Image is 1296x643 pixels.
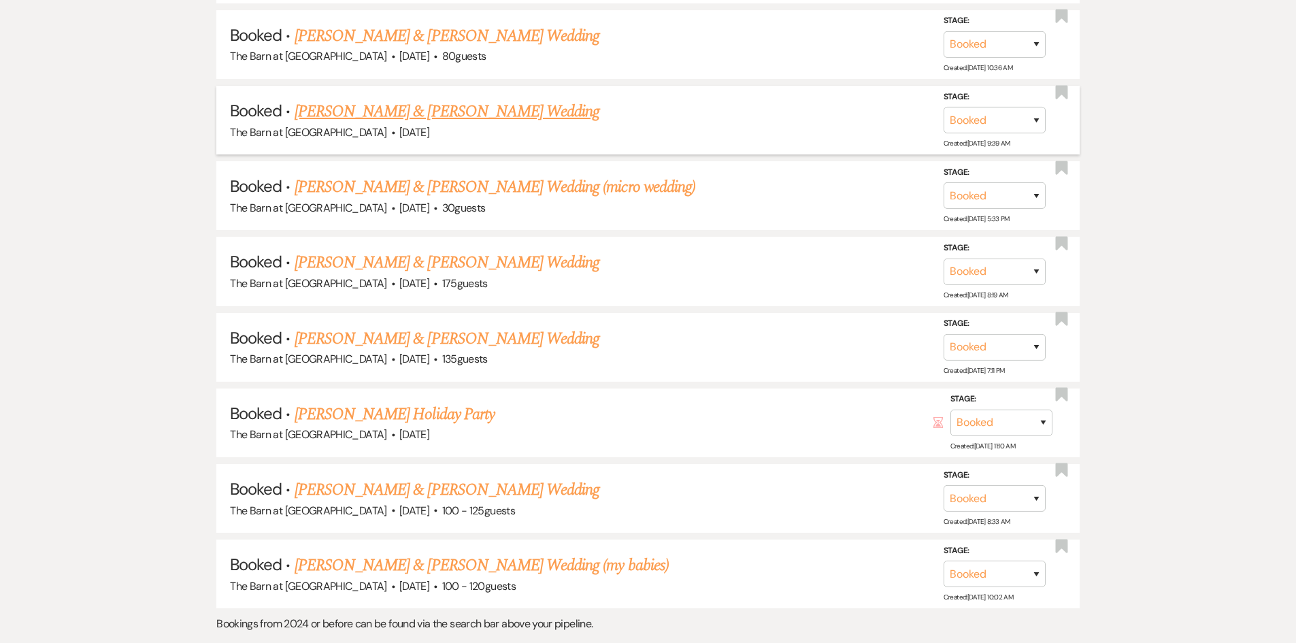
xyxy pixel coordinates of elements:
[399,352,429,366] span: [DATE]
[295,402,495,427] a: [PERSON_NAME] Holiday Party
[230,125,386,139] span: The Barn at [GEOGRAPHIC_DATA]
[295,327,599,351] a: [PERSON_NAME] & [PERSON_NAME] Wedding
[295,250,599,275] a: [PERSON_NAME] & [PERSON_NAME] Wedding
[295,553,669,578] a: [PERSON_NAME] & [PERSON_NAME] Wedding (my babies)
[442,49,486,63] span: 80 guests
[944,139,1010,148] span: Created: [DATE] 9:39 AM
[230,276,386,291] span: The Barn at [GEOGRAPHIC_DATA]
[230,554,282,575] span: Booked
[230,478,282,499] span: Booked
[442,276,488,291] span: 175 guests
[442,579,516,593] span: 100 - 120 guests
[944,14,1046,29] label: Stage:
[442,504,515,518] span: 100 - 125 guests
[944,366,1005,375] span: Created: [DATE] 7:11 PM
[944,165,1046,180] label: Stage:
[399,427,429,442] span: [DATE]
[399,504,429,518] span: [DATE]
[230,327,282,348] span: Booked
[399,579,429,593] span: [DATE]
[944,290,1008,299] span: Created: [DATE] 8:19 AM
[944,593,1013,601] span: Created: [DATE] 10:02 AM
[442,201,486,215] span: 30 guests
[230,427,386,442] span: The Barn at [GEOGRAPHIC_DATA]
[230,504,386,518] span: The Barn at [GEOGRAPHIC_DATA]
[399,125,429,139] span: [DATE]
[230,176,282,197] span: Booked
[944,544,1046,559] label: Stage:
[944,214,1010,223] span: Created: [DATE] 5:33 PM
[230,49,386,63] span: The Barn at [GEOGRAPHIC_DATA]
[295,24,599,48] a: [PERSON_NAME] & [PERSON_NAME] Wedding
[230,352,386,366] span: The Barn at [GEOGRAPHIC_DATA]
[216,615,1080,633] p: Bookings from 2024 or before can be found via the search bar above your pipeline.
[295,478,599,502] a: [PERSON_NAME] & [PERSON_NAME] Wedding
[230,403,282,424] span: Booked
[230,24,282,46] span: Booked
[944,241,1046,256] label: Stage:
[944,89,1046,104] label: Stage:
[295,99,599,124] a: [PERSON_NAME] & [PERSON_NAME] Wedding
[230,100,282,121] span: Booked
[944,517,1010,526] span: Created: [DATE] 8:33 AM
[399,201,429,215] span: [DATE]
[442,352,488,366] span: 135 guests
[230,579,386,593] span: The Barn at [GEOGRAPHIC_DATA]
[950,442,1015,450] span: Created: [DATE] 11:10 AM
[950,392,1052,407] label: Stage:
[944,63,1012,72] span: Created: [DATE] 10:36 AM
[230,201,386,215] span: The Barn at [GEOGRAPHIC_DATA]
[399,276,429,291] span: [DATE]
[230,251,282,272] span: Booked
[399,49,429,63] span: [DATE]
[944,316,1046,331] label: Stage:
[295,175,695,199] a: [PERSON_NAME] & [PERSON_NAME] Wedding (micro wedding)
[944,467,1046,482] label: Stage:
